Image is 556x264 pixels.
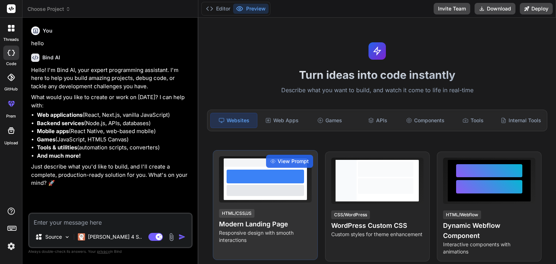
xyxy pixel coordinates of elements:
[203,86,552,95] p: Describe what you want to build, and watch it come to life in real-time
[31,93,191,110] p: What would you like to create or work on [DATE]? I can help with:
[6,61,16,67] label: code
[402,113,448,128] div: Components
[37,136,55,143] strong: Games
[37,144,191,152] li: (automation scripts, converters)
[37,144,77,151] strong: Tools & utilities
[259,113,305,128] div: Web Apps
[28,5,71,13] span: Choose Project
[443,241,535,255] p: Interactive components with animations
[31,39,191,48] p: hello
[443,221,535,241] h4: Dynamic Webflow Component
[37,111,191,119] li: (React, Next.js, vanilla JavaScript)
[45,233,62,240] p: Source
[331,210,370,219] div: CSS/WordPress
[88,233,142,240] p: [PERSON_NAME] 4 S..
[307,113,353,128] div: Games
[4,86,18,92] label: GitHub
[219,229,311,244] p: Responsive design with smooth interactions
[3,37,19,43] label: threads
[37,120,84,127] strong: Backend services
[37,152,81,159] strong: And much more!
[6,113,16,119] label: prem
[450,113,496,128] div: Tools
[37,127,191,136] li: (React Native, web-based mobile)
[475,3,515,14] button: Download
[64,234,70,240] img: Pick Models
[434,3,470,14] button: Invite Team
[278,158,309,165] span: View Prompt
[97,249,110,254] span: privacy
[43,27,52,34] h6: You
[31,66,191,91] p: Hello! I'm Bind AI, your expert programming assistant. I'm here to help you build amazing project...
[5,240,17,252] img: settings
[443,210,481,219] div: HTML/Webflow
[37,128,69,135] strong: Mobile apps
[233,4,269,14] button: Preview
[78,233,85,240] img: Claude 4 Sonnet
[219,209,254,218] div: HTML/CSS/JS
[28,248,193,255] p: Always double-check its answers. Your in Bind
[178,233,186,240] img: icon
[354,113,401,128] div: APIs
[331,231,424,238] p: Custom styles for theme enhancement
[203,4,233,14] button: Editor
[520,3,553,14] button: Deploy
[331,221,424,231] h4: WordPress Custom CSS
[42,54,60,61] h6: Bind AI
[37,136,191,144] li: (JavaScript, HTML5 Canvas)
[37,111,83,118] strong: Web applications
[167,233,176,241] img: attachment
[31,163,191,187] p: Just describe what you'd like to build, and I'll create a complete, production-ready solution for...
[498,113,544,128] div: Internal Tools
[37,119,191,128] li: (Node.js, APIs, databases)
[210,113,257,128] div: Websites
[4,140,18,146] label: Upload
[203,68,552,81] h1: Turn ideas into code instantly
[219,219,311,229] h4: Modern Landing Page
